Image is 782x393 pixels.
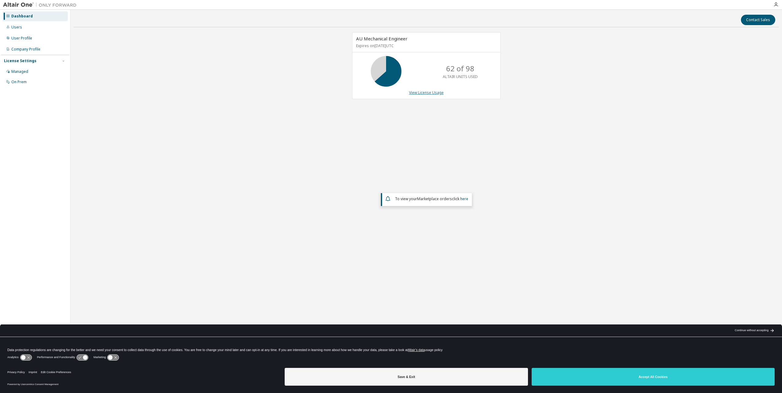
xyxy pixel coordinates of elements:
div: Users [11,25,22,30]
span: AU Mechanical Engineer [356,36,408,42]
div: Dashboard [11,14,33,19]
em: Marketplace orders [417,196,452,201]
p: ALTAIR UNITS USED [443,74,478,79]
button: Contact Sales [741,15,775,25]
img: Altair One [3,2,80,8]
a: View License Usage [409,90,444,95]
span: To view your click [395,196,468,201]
div: Managed [11,69,28,74]
p: Expires on [DATE] UTC [356,43,495,48]
div: Company Profile [11,47,40,52]
a: here [460,196,468,201]
div: On Prem [11,80,27,84]
div: User Profile [11,36,32,41]
p: 62 of 98 [446,63,474,74]
div: License Settings [4,58,36,63]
